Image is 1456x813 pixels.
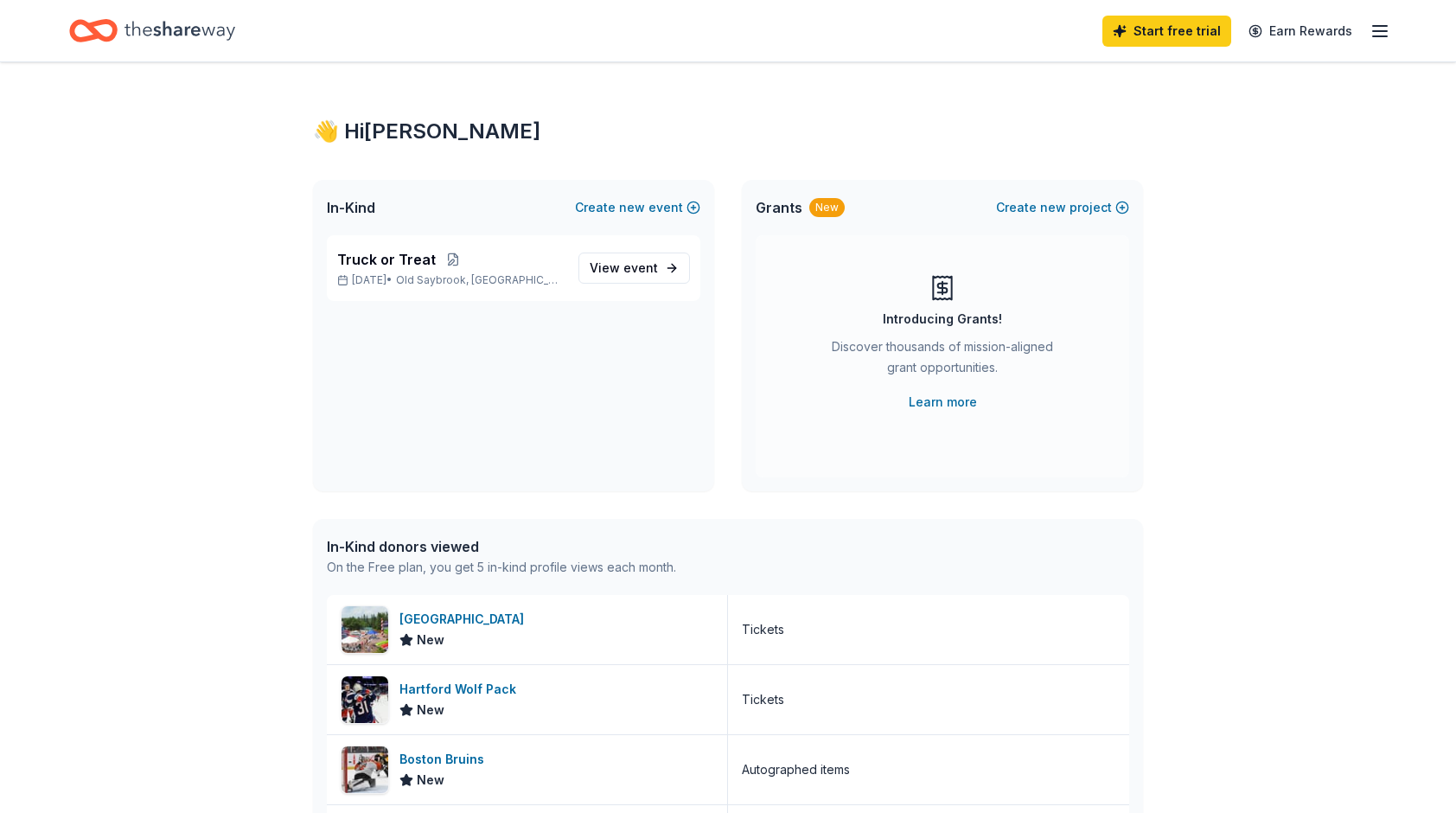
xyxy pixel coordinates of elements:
div: Autographed items [742,759,850,780]
span: Truck or Treat [337,249,436,270]
div: Introducing Grants! [883,309,1002,330]
button: Createnewproject [996,197,1129,218]
span: New [417,630,444,650]
div: Hartford Wolf Pack [399,679,523,700]
div: In-Kind donors viewed [327,536,676,557]
div: Tickets [742,689,784,710]
a: View event [578,253,690,284]
span: New [417,700,444,720]
a: Start free trial [1102,16,1231,47]
div: Tickets [742,619,784,640]
span: event [623,260,658,275]
div: Boston Bruins [399,749,491,770]
button: Createnewevent [575,197,700,218]
span: Grants [756,197,802,218]
span: Old Saybrook, [GEOGRAPHIC_DATA] [396,273,565,287]
div: On the Free plan, you get 5 in-kind profile views each month. [327,557,676,578]
img: Image for Santa's Village [342,606,388,653]
div: 👋 Hi [PERSON_NAME] [313,118,1143,145]
span: In-Kind [327,197,375,218]
span: View [590,258,658,278]
img: Image for Boston Bruins [342,746,388,793]
a: Earn Rewards [1238,16,1363,47]
div: New [809,198,845,217]
p: [DATE] • [337,273,565,287]
span: new [619,197,645,218]
span: New [417,770,444,791]
div: [GEOGRAPHIC_DATA] [399,609,531,630]
a: Home [69,10,235,51]
span: new [1040,197,1066,218]
div: Discover thousands of mission-aligned grant opportunities. [825,336,1060,385]
img: Image for Hartford Wolf Pack [342,676,388,723]
a: Learn more [909,392,977,413]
